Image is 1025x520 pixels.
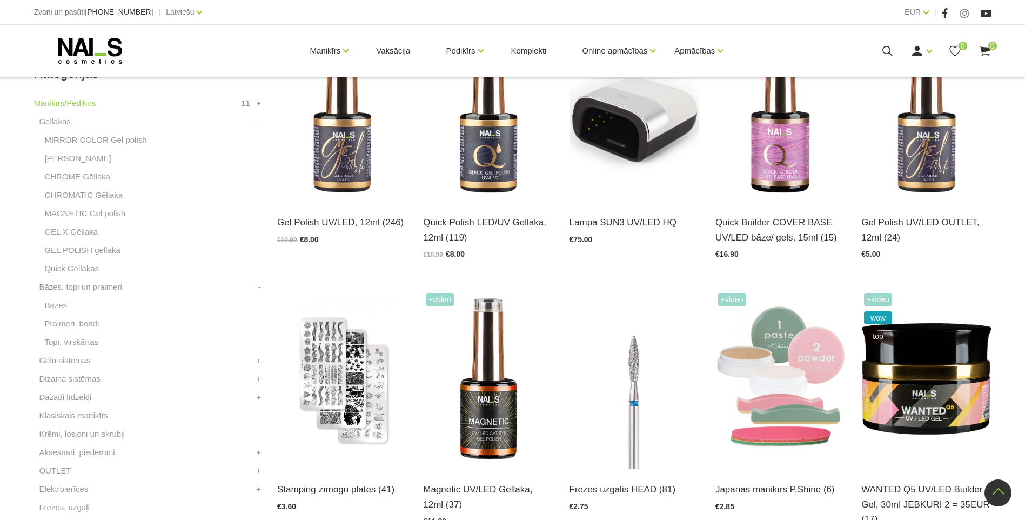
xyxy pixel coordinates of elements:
[258,281,261,294] a: -
[861,215,991,244] a: Gel Polish UV/LED OUTLET, 12ml (24)
[864,293,892,306] span: +Video
[44,244,120,257] a: GEL POLISH gēllaka
[44,207,125,220] a: MAGNETIC Gel polish
[39,391,91,404] a: Dažādi līdzekļi
[39,354,90,367] a: Gēlu sistēmas
[582,29,647,72] a: Online apmācības
[277,482,407,497] a: Stamping zīmogu plates (41)
[570,215,699,230] a: Lampa SUN3 UV/LED HQ
[34,5,153,19] div: Zvani un pasūti
[277,215,407,230] a: Gel Polish UV/LED, 12ml (246)
[423,290,553,469] img: Ilgnoturīga gellaka, kas sastāv no metāla mikrodaļiņām, kuras īpaša magnēta ietekmē var pārvērst ...
[256,464,261,477] a: +
[861,23,991,202] img: Ilgnoturīga, intensīvi pigmentēta gēllaka. Viegli klājas, lieliski žūst, nesaraujas, neatkāpjas n...
[39,409,108,422] a: Klasiskais manikīrs
[85,8,153,16] a: [PHONE_NUMBER]
[34,97,96,110] a: Manikīrs/Pedikīrs
[39,372,100,385] a: Dizaina sistēmas
[44,262,99,275] a: Quick Gēllakas
[674,29,715,72] a: Apmācības
[258,115,261,128] a: -
[864,330,892,343] span: top
[715,23,845,202] img: Šī brīža iemīlētākais produkts, kas nepieviļ nevienu meistaru.Perfektas noturības kamuflāžas bāze...
[446,250,465,258] span: €8.00
[300,235,319,244] span: €8.00
[44,317,99,330] a: Praimeri, bondi
[158,5,160,19] span: |
[861,250,880,258] span: €5.00
[426,293,454,306] span: +Video
[44,299,67,312] a: Bāzes
[570,482,699,497] a: Frēzes uzgalis HEAD (81)
[44,225,98,238] a: GEL X Gēllaka
[166,5,194,18] a: Latviešu
[570,235,593,244] span: €75.00
[39,446,115,459] a: Aksesuāri, piederumi
[423,215,553,244] a: Quick Polish LED/UV Gellaka, 12ml (119)
[934,5,936,19] span: |
[44,189,123,202] a: CHROMATIC Gēllaka
[277,502,296,511] span: €3.60
[861,290,991,469] img: Gels WANTED NAILS cosmetics tehniķu komanda ir radījusi gelu, kas ilgi jau ir katra meistara mekl...
[39,483,88,496] a: Elektroierīces
[503,25,555,77] a: Komplekti
[423,23,553,202] img: Ātri, ērti un vienkārši!Intensīvi pigmentēta gellaka, kas perfekti klājas arī vienā slānī, tādā v...
[423,482,553,511] a: Magnetic UV/LED Gellaka, 12ml (37)
[256,446,261,459] a: +
[570,290,699,469] img: Frēzes uzgaļi ātrai un efektīvai gēla un gēllaku noņemšanai, aparāta manikīra un aparāta pedikīra...
[959,42,967,50] span: 0
[39,464,71,477] a: OUTLET
[44,152,111,165] a: [PERSON_NAME]
[715,502,734,511] span: €2.85
[44,134,146,146] a: MIRROR COLOR Gel polish
[715,482,845,497] a: Japānas manikīrs P.Shine (6)
[715,290,845,469] img: “Japānas manikīrs” – sapnis par veseliem un stipriem nagiem ir piepildījies!Japānas manikīrs izte...
[948,44,962,58] a: 0
[39,281,122,294] a: Bāzes, topi un praimeri
[446,29,475,72] a: Pedikīrs
[864,311,892,324] span: wow
[905,5,921,18] a: EUR
[44,336,98,349] a: Topi, virskārtas
[256,372,261,385] a: +
[978,44,991,58] a: 0
[256,483,261,496] a: +
[277,236,297,244] span: €10.90
[570,502,588,511] span: €2.75
[423,251,443,258] span: €10.90
[39,115,70,128] a: Gēllakas
[715,215,845,244] a: Quick Builder COVER BASE UV/LED bāze/ gels, 15ml (15)
[241,97,250,110] span: 11
[277,290,407,469] img: Metāla zīmogošanas plate. Augstas kvalitātes gravējums garantē pat vismazāko detaļu atspiedumu. P...
[256,391,261,404] a: +
[718,293,746,306] span: +Video
[44,170,110,183] a: CHROME Gēllaka
[715,250,739,258] span: €16.90
[570,23,699,202] img: Modelis: SUNUV 3Jauda: 48WViļņu garums: 365+405nmKalpošanas ilgums: 50000 HRSPogas vadība:10s/30s...
[39,501,89,514] a: Frēzes, uzgaļi
[277,23,407,202] img: Ilgnoturīga, intensīvi pigmentēta gellaka. Viegli klājas, lieliski žūst, nesaraujas, neatkāpjas n...
[310,29,341,72] a: Manikīrs
[367,25,419,77] a: Vaksācija
[256,97,261,110] a: +
[39,428,124,441] a: Krēmi, losjoni un skrubji
[988,42,997,50] span: 0
[256,354,261,367] a: +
